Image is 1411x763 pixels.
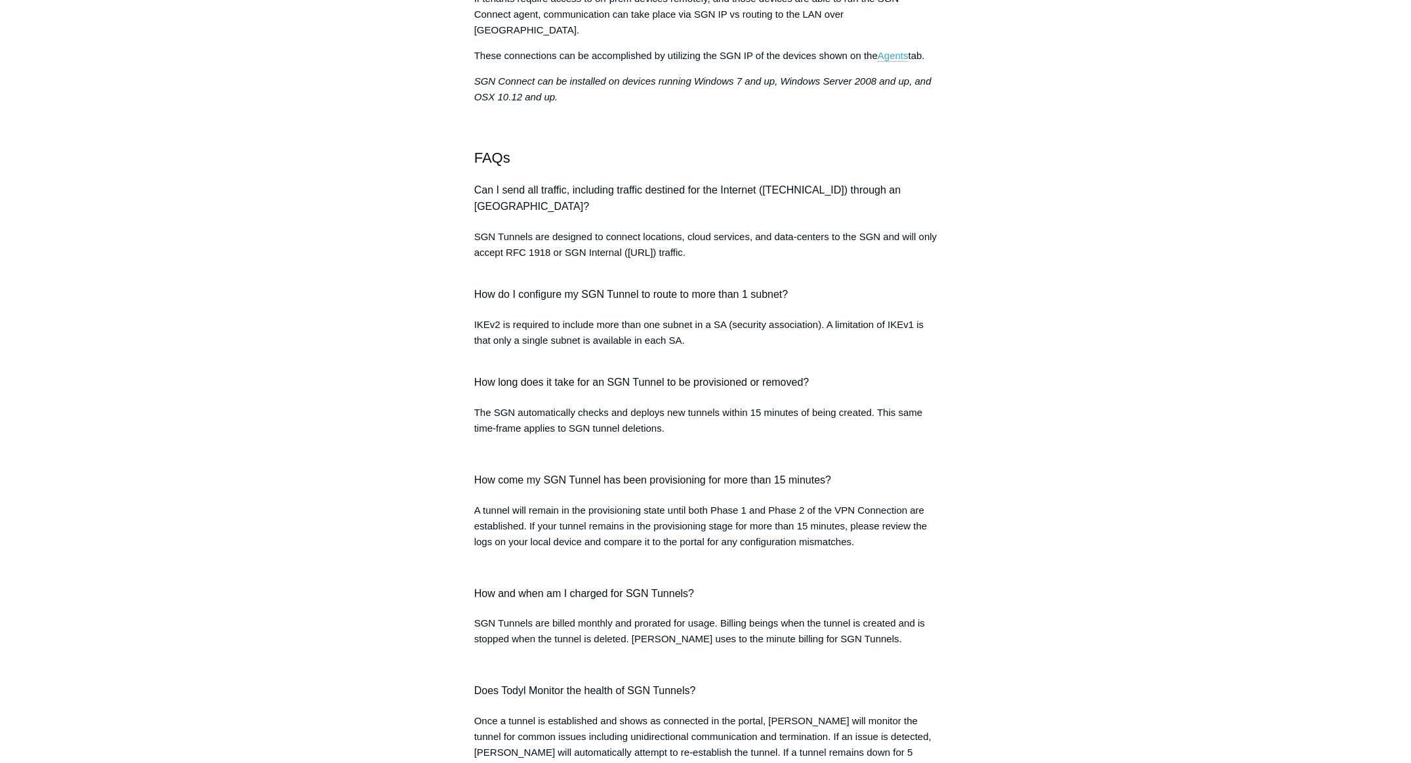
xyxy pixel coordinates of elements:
[474,505,927,547] span: A tunnel will remain in the provisioning state until both Phase 1 and Phase 2 of the VPN Connecti...
[474,474,831,485] span: How come my SGN Tunnel has been provisioning for more than 15 minutes?
[474,75,931,102] span: SGN Connect can be installed on devices running Windows 7 and up, Windows Server 2008 and up, and...
[474,231,937,258] span: SGN Tunnels are designed to connect locations, cloud services, and data-centers to the SGN and wi...
[474,50,878,61] span: These connections can be accomplished by utilizing the SGN IP of the devices shown on the
[474,588,694,599] span: How and when am I charged for SGN Tunnels?
[474,617,925,644] span: SGN Tunnels are billed monthly and prorated for usage. Billing beings when the tunnel is created ...
[908,50,924,61] span: tab.
[474,685,696,696] span: Does Todyl Monitor the health of SGN Tunnels?
[474,407,922,434] span: The SGN automatically checks and deploys new tunnels within 15 minutes of being created. This sam...
[474,289,788,300] span: How do I configure my SGN Tunnel to route to more than 1 subnet?
[474,184,901,213] span: Can I send all traffic, including traffic destined for the Internet ([TECHNICAL_ID]) through an [...
[474,377,809,388] span: How long does it take for an SGN Tunnel to be provisioned or removed?
[474,150,510,166] span: FAQs
[878,50,909,62] a: Agents
[474,319,924,346] span: IKEv2 is required to include more than one subnet in a SA (security association). A limitation of...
